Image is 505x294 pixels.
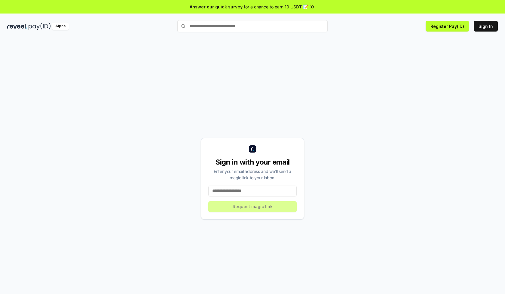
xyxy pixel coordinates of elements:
div: Enter your email address and we’ll send a magic link to your inbox. [208,168,297,181]
img: logo_small [249,145,256,153]
button: Sign In [474,21,498,32]
div: Sign in with your email [208,157,297,167]
div: Alpha [52,23,69,30]
img: reveel_dark [7,23,27,30]
img: pay_id [29,23,51,30]
span: for a chance to earn 10 USDT 📝 [244,4,308,10]
span: Answer our quick survey [190,4,243,10]
button: Register Pay(ID) [426,21,469,32]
